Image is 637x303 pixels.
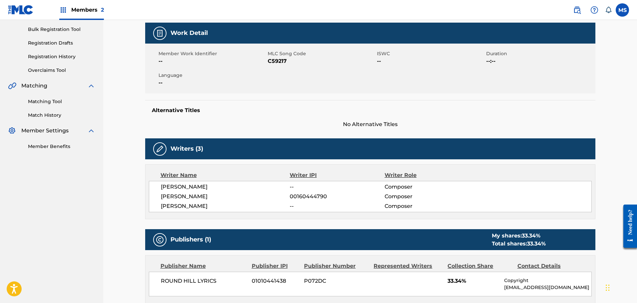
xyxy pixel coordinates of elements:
a: Matching Tool [28,98,95,105]
img: Top Rightsholders [59,6,67,14]
div: Publisher Name [160,262,247,270]
a: Public Search [570,3,584,17]
img: Work Detail [156,29,164,37]
div: User Menu [616,3,629,17]
div: Writer Name [160,171,290,179]
img: MLC Logo [8,5,34,15]
span: 2 [101,7,104,13]
div: My shares: [492,232,546,240]
img: Member Settings [8,127,16,135]
span: Member Work Identifier [159,50,266,57]
img: expand [87,82,95,90]
div: Writer IPI [290,171,385,179]
span: No Alternative Titles [145,120,595,128]
span: ROUND HILL LYRICS [161,277,247,285]
a: Member Benefits [28,143,95,150]
iframe: Chat Widget [604,271,637,303]
span: -- [159,57,266,65]
a: Registration Drafts [28,40,95,47]
a: Overclaims Tool [28,67,95,74]
span: [PERSON_NAME] [161,193,290,201]
img: Writers [156,145,164,153]
a: Bulk Registration Tool [28,26,95,33]
img: search [573,6,581,14]
span: 33.34% [448,277,499,285]
div: Help [588,3,601,17]
span: Language [159,72,266,79]
a: Registration History [28,53,95,60]
h5: Alternative Titles [152,107,589,114]
span: Composer [385,193,471,201]
span: P072DC [304,277,369,285]
span: 33.34 % [527,240,546,247]
p: [EMAIL_ADDRESS][DOMAIN_NAME] [504,284,591,291]
span: [PERSON_NAME] [161,202,290,210]
div: Writer Role [385,171,471,179]
span: -- [377,57,484,65]
div: Contact Details [517,262,582,270]
span: -- [159,79,266,87]
span: ISWC [377,50,484,57]
div: Publisher Number [304,262,369,270]
h5: Work Detail [170,29,208,37]
div: Total shares: [492,240,546,248]
img: Matching [8,82,16,90]
div: Notifications [605,7,612,13]
span: [PERSON_NAME] [161,183,290,191]
h5: Publishers (1) [170,236,211,243]
span: Members [71,6,104,14]
div: Publisher IPI [252,262,299,270]
span: 33.34 % [522,232,540,239]
span: MLC Song Code [268,50,375,57]
div: Collection Share [448,262,512,270]
span: Member Settings [21,127,69,135]
span: 01010441438 [252,277,299,285]
iframe: Resource Center [618,199,637,253]
img: Publishers [156,236,164,244]
span: --:-- [486,57,594,65]
span: -- [290,183,384,191]
span: Composer [385,202,471,210]
span: Matching [21,82,47,90]
div: Drag [606,278,610,298]
p: Copyright [504,277,591,284]
img: help [590,6,598,14]
span: -- [290,202,384,210]
span: Duration [486,50,594,57]
a: Match History [28,112,95,119]
span: Composer [385,183,471,191]
div: Represented Writers [374,262,443,270]
span: 00160444790 [290,193,384,201]
h5: Writers (3) [170,145,203,153]
span: C59217 [268,57,375,65]
img: expand [87,127,95,135]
